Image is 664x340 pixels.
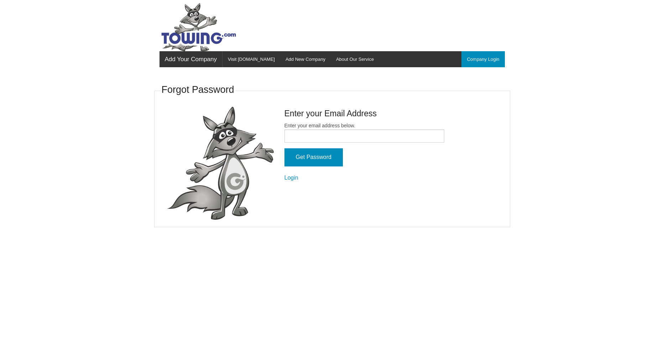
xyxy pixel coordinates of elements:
a: About Our Service [331,51,379,67]
h4: Enter your Email Address [284,108,444,119]
h3: Forgot Password [162,83,234,97]
img: fox-Presenting.png [167,107,274,220]
img: Towing.com Logo [160,3,238,51]
input: Get Password [284,148,343,166]
a: Visit [DOMAIN_NAME] [223,51,280,67]
a: Login [284,175,298,181]
input: Enter your email address below. [284,129,444,143]
a: Add Your Company [160,51,223,67]
label: Enter your email address below. [284,122,444,143]
a: Company Login [461,51,504,67]
a: Add New Company [280,51,331,67]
